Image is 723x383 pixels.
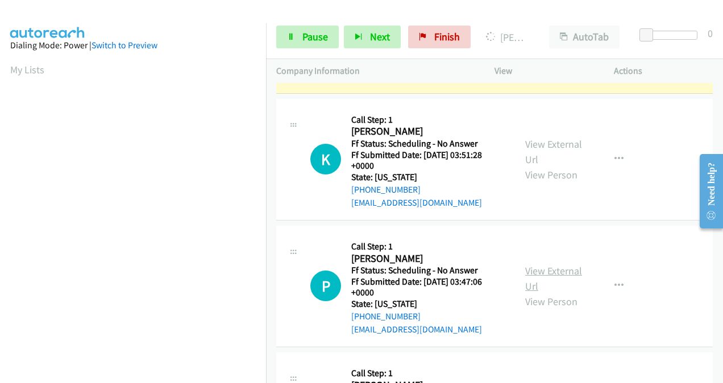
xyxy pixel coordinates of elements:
h5: Ff Status: Scheduling - No Answer [351,265,505,276]
p: Company Information [276,64,474,78]
div: The call is yet to be attempted [310,270,341,301]
a: View External Url [525,138,582,166]
span: Pause [302,30,328,43]
button: Next [344,26,401,48]
span: Finish [434,30,460,43]
a: [PHONE_NUMBER] [351,311,421,322]
p: [PERSON_NAME] [486,30,529,45]
h5: State: [US_STATE] [351,298,505,310]
a: My Lists [10,63,44,76]
h5: Ff Submitted Date: [DATE] 03:51:28 +0000 [351,149,505,172]
h5: State: [US_STATE] [351,172,505,183]
a: [PHONE_NUMBER] [351,184,421,195]
a: View External Url [525,264,582,293]
h1: K [310,144,341,174]
h5: Call Step: 1 [351,114,505,126]
a: Pause [276,26,339,48]
p: Actions [614,64,713,78]
span: Next [370,30,390,43]
p: View [495,64,593,78]
h1: P [310,270,341,301]
iframe: Resource Center [691,146,723,236]
div: Delay between calls (in seconds) [645,31,697,40]
h5: Call Step: 1 [351,368,505,379]
h5: Ff Status: Scheduling - No Answer [351,138,505,149]
a: Finish [408,26,471,48]
a: Switch to Preview [92,40,157,51]
h2: [PERSON_NAME] [351,252,501,265]
a: [EMAIL_ADDRESS][DOMAIN_NAME] [351,197,482,208]
a: View Person [525,168,577,181]
button: AutoTab [549,26,620,48]
a: [EMAIL_ADDRESS][DOMAIN_NAME] [351,324,482,335]
div: 0 [708,26,713,41]
h5: Ff Submitted Date: [DATE] 03:47:06 +0000 [351,276,505,298]
div: Dialing Mode: Power | [10,39,256,52]
a: View Person [525,295,577,308]
div: The call is yet to be attempted [310,144,341,174]
h5: Call Step: 1 [351,241,505,252]
h2: [PERSON_NAME] [351,125,501,138]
